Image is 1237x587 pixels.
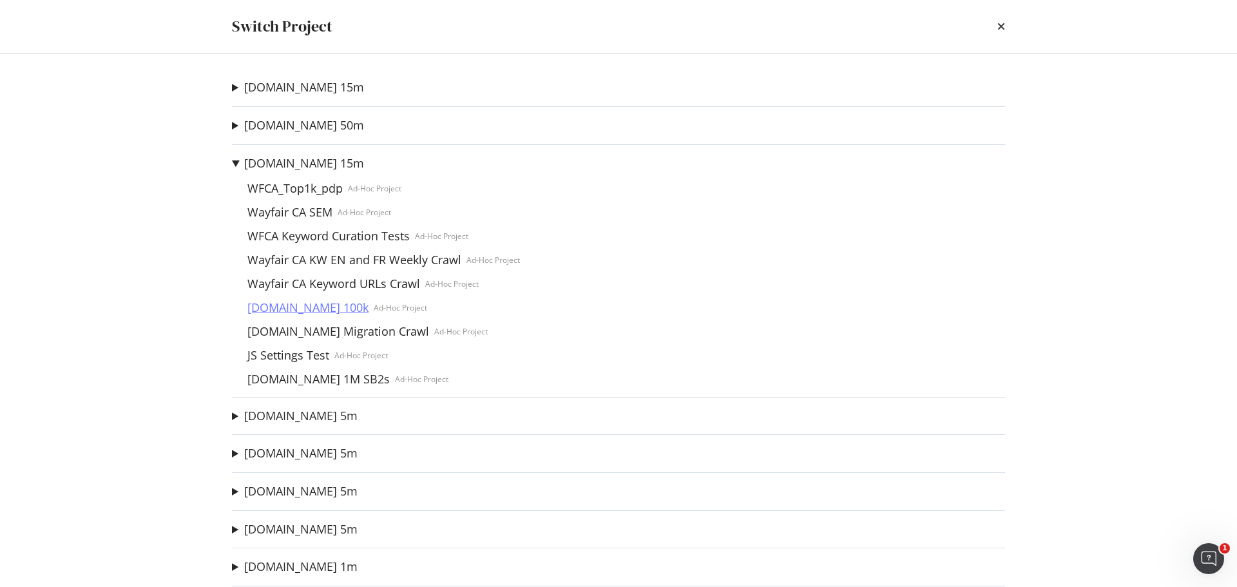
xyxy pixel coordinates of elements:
[242,325,434,338] a: [DOMAIN_NAME] Migration Crawl
[395,374,448,385] div: Ad-Hoc Project
[242,253,466,267] a: Wayfair CA KW EN and FR Weekly Crawl
[232,483,358,500] summary: [DOMAIN_NAME] 5m
[242,206,338,219] a: Wayfair CA SEM
[338,207,391,218] div: Ad-Hoc Project
[466,255,520,265] div: Ad-Hoc Project
[415,231,468,242] div: Ad-Hoc Project
[232,408,358,425] summary: [DOMAIN_NAME] 5m
[244,81,364,94] a: [DOMAIN_NAME] 15m
[232,559,358,575] summary: [DOMAIN_NAME] 1m
[244,409,358,423] a: [DOMAIN_NAME] 5m
[244,560,358,573] a: [DOMAIN_NAME] 1m
[232,155,520,172] summary: [DOMAIN_NAME] 15m
[242,229,415,243] a: WFCA Keyword Curation Tests
[242,349,334,362] a: JS Settings Test
[242,182,348,195] a: WFCA_Top1k_pdp
[374,302,427,313] div: Ad-Hoc Project
[425,278,479,289] div: Ad-Hoc Project
[1193,543,1224,574] iframe: Intercom live chat
[244,523,358,536] a: [DOMAIN_NAME] 5m
[244,157,364,170] a: [DOMAIN_NAME] 15m
[434,326,488,337] div: Ad-Hoc Project
[232,117,364,134] summary: [DOMAIN_NAME] 50m
[242,301,374,314] a: [DOMAIN_NAME] 100k
[232,79,364,96] summary: [DOMAIN_NAME] 15m
[242,277,425,291] a: Wayfair CA Keyword URLs Crawl
[997,15,1005,37] div: times
[244,447,358,460] a: [DOMAIN_NAME] 5m
[242,372,395,386] a: [DOMAIN_NAME] 1M SB2s
[348,183,401,194] div: Ad-Hoc Project
[232,15,332,37] div: Switch Project
[244,485,358,498] a: [DOMAIN_NAME] 5m
[244,119,364,132] a: [DOMAIN_NAME] 50m
[1220,543,1230,553] span: 1
[232,445,358,462] summary: [DOMAIN_NAME] 5m
[334,350,388,361] div: Ad-Hoc Project
[232,521,358,538] summary: [DOMAIN_NAME] 5m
